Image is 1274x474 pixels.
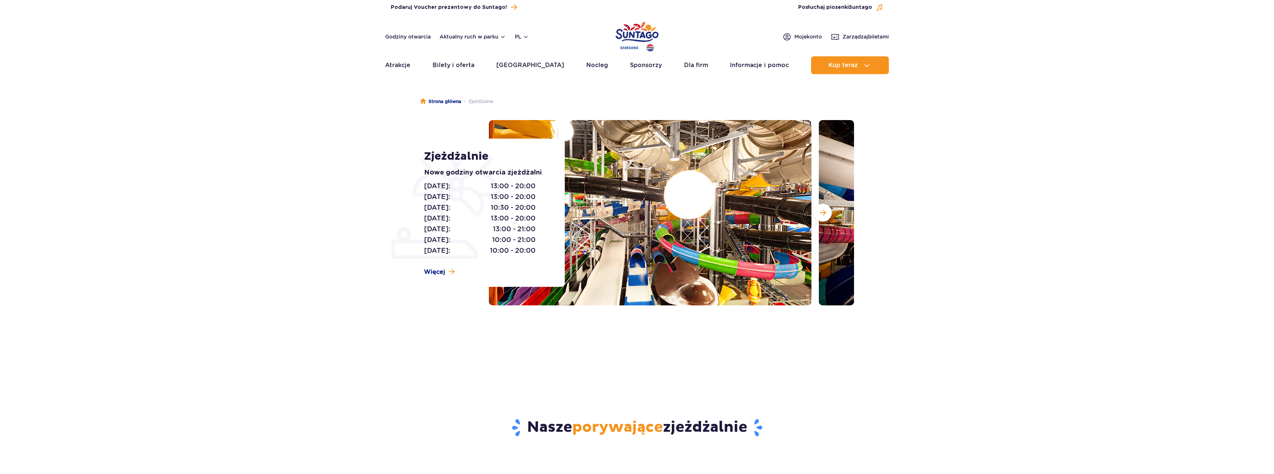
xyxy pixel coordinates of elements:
span: Więcej [424,268,445,276]
a: Strona główna [420,98,461,105]
h2: Nasze zjeżdżalnie [420,418,854,437]
span: 13:00 - 20:00 [491,213,536,223]
span: Zarządzaj biletami [843,33,889,40]
span: Posłuchaj piosenki [798,4,872,11]
a: Bilety i oferta [433,56,474,74]
span: [DATE]: [424,235,450,245]
a: Park of Poland [616,19,658,53]
span: Suntago [849,5,872,10]
span: 10:00 - 21:00 [492,235,536,245]
span: [DATE]: [424,202,450,213]
a: Nocleg [586,56,608,74]
span: Kup teraz [828,62,858,69]
li: Zjeżdżalnie [461,98,493,105]
a: Atrakcje [385,56,410,74]
a: Więcej [424,268,454,276]
span: 10:00 - 20:00 [490,245,536,256]
button: Kup teraz [811,56,889,74]
span: [DATE]: [424,181,450,191]
span: 13:00 - 20:00 [491,181,536,191]
a: Dla firm [684,56,708,74]
h1: Zjeżdżalnie [424,150,548,163]
span: [DATE]: [424,245,450,256]
a: Godziny otwarcia [385,33,431,40]
span: 13:00 - 20:00 [491,192,536,202]
span: [DATE]: [424,213,450,223]
button: Posłuchaj piosenkiSuntago [798,4,883,11]
span: porywające [572,418,663,437]
a: Informacje i pomoc [730,56,789,74]
a: Podaruj Voucher prezentowy do Suntago! [391,2,517,12]
span: Moje konto [794,33,822,40]
a: [GEOGRAPHIC_DATA] [496,56,564,74]
a: Mojekonto [783,32,822,41]
span: [DATE]: [424,224,450,234]
p: Nowe godziny otwarcia zjeżdżalni [424,168,548,178]
span: 13:00 - 21:00 [493,224,536,234]
span: 10:30 - 20:00 [491,202,536,213]
span: [DATE]: [424,192,450,202]
span: Podaruj Voucher prezentowy do Suntago! [391,4,507,11]
button: pl [515,33,529,40]
a: Sponsorzy [630,56,662,74]
a: Zarządzajbiletami [831,32,889,41]
button: Następny slajd [814,204,832,222]
button: Aktualny ruch w parku [440,34,506,40]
